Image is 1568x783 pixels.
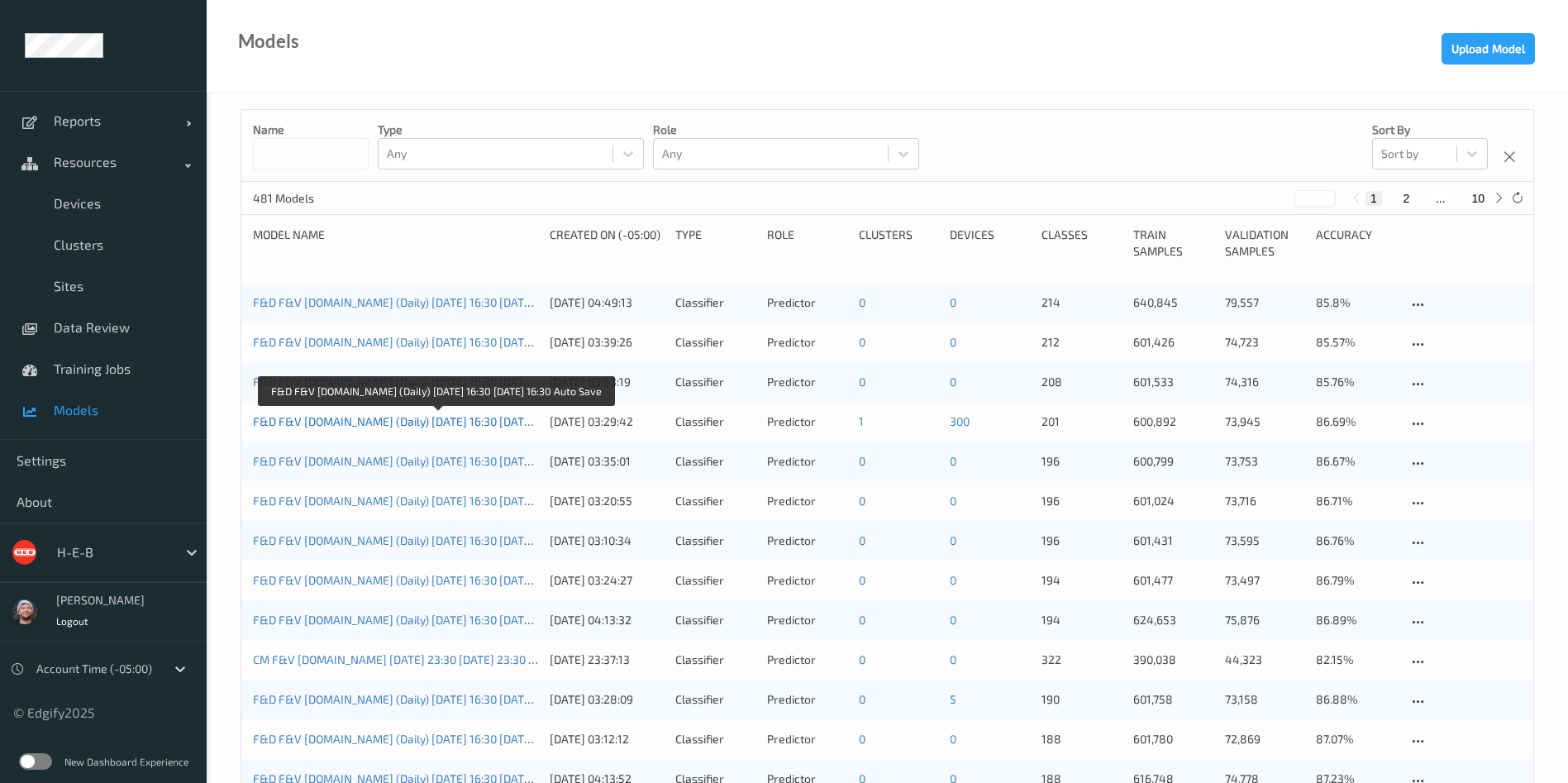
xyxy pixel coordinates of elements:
a: F&D F&V [DOMAIN_NAME] (Daily) [DATE] 16:30 [DATE] 16:30 Auto Save [253,573,620,587]
p: 85.57% [1316,334,1396,351]
div: Classifier [675,413,755,430]
div: [DATE] 04:49:13 [550,294,664,311]
p: 624,653 [1133,612,1213,628]
p: 208 [1041,374,1122,390]
p: 601,780 [1133,731,1213,747]
p: 212 [1041,334,1122,351]
p: 86.76% [1316,532,1396,549]
a: 0 [950,494,956,508]
div: [DATE] 03:24:27 [550,572,664,589]
p: 86.71% [1316,493,1396,509]
div: Predictor [767,691,847,708]
div: Classifier [675,652,755,668]
p: 640,845 [1133,294,1213,311]
div: Predictor [767,334,847,351]
a: F&D F&V [DOMAIN_NAME] (Daily) [DATE] 16:30 [DATE] 16:30 Auto Save [253,533,620,547]
p: Name [253,122,369,138]
a: F&D F&V [DOMAIN_NAME] (Daily) [DATE] 16:30 [DATE] 16:30 Auto Save [253,732,620,746]
a: 300 [950,414,970,428]
a: 0 [859,454,865,468]
p: Role [653,122,919,138]
div: Predictor [767,453,847,470]
a: F&D F&V [DOMAIN_NAME] (Daily) [DATE] 16:30 [DATE] 16:30 Auto Save [253,454,620,468]
p: 73,497 [1225,572,1305,589]
a: F&D F&V [DOMAIN_NAME] (Daily) [DATE] 16:30 [DATE] 16:30 Auto Save [253,335,620,349]
button: 2 [1398,191,1414,206]
p: 86.79% [1316,572,1396,589]
div: devices [950,227,1030,260]
div: [DATE] 03:35:01 [550,453,664,470]
p: 73,158 [1225,691,1305,708]
p: 201 [1041,413,1122,430]
p: 390,038 [1133,652,1213,668]
p: Sort by [1372,122,1488,138]
p: 85.76% [1316,374,1396,390]
div: Predictor [767,294,847,311]
p: 86.88% [1316,691,1396,708]
p: 79,557 [1225,294,1305,311]
p: 601,758 [1133,691,1213,708]
p: 194 [1041,572,1122,589]
div: Validation Samples [1225,227,1305,260]
a: 1 [859,414,864,428]
p: 86.67% [1316,453,1396,470]
a: 0 [950,652,956,666]
a: 0 [950,295,956,309]
p: 601,533 [1133,374,1213,390]
p: 600,799 [1133,453,1213,470]
div: Train Samples [1133,227,1213,260]
div: Predictor [767,572,847,589]
a: 0 [950,454,956,468]
p: 601,024 [1133,493,1213,509]
p: 73,595 [1225,532,1305,549]
div: [DATE] 23:37:13 [550,652,664,668]
p: 73,753 [1225,453,1305,470]
a: 0 [950,573,956,587]
div: [DATE] 03:39:26 [550,334,664,351]
a: F&D F&V [DOMAIN_NAME] (Daily) [DATE] 16:30 [DATE] 16:30 Auto Save [253,692,620,706]
p: 196 [1041,532,1122,549]
div: Accuracy [1316,227,1396,260]
a: 0 [950,732,956,746]
p: Type [378,122,644,138]
button: ... [1431,191,1451,206]
a: 0 [859,375,865,389]
a: CM F&V [DOMAIN_NAME] [DATE] 23:30 [DATE] 23:30 Auto Save [253,652,581,666]
button: 10 [1466,191,1489,206]
p: 481 Models [253,190,377,207]
div: Predictor [767,413,847,430]
div: Classifier [675,493,755,509]
div: Classes [1041,227,1122,260]
a: 0 [950,533,956,547]
a: 0 [950,613,956,627]
div: Models [238,33,299,50]
a: 0 [859,613,865,627]
p: 87.07% [1316,731,1396,747]
div: Role [767,227,847,260]
p: 85.8% [1316,294,1396,311]
a: 5 [950,692,956,706]
div: Predictor [767,532,847,549]
p: 86.69% [1316,413,1396,430]
a: F&D F&V [DOMAIN_NAME] (Daily) [DATE] 16:30 [DATE] 16:30 Auto Save [253,414,620,428]
p: 322 [1041,652,1122,668]
div: Classifier [675,453,755,470]
button: Upload Model [1442,33,1535,64]
a: 0 [859,295,865,309]
a: 0 [859,652,865,666]
div: [DATE] 03:29:42 [550,413,664,430]
div: Classifier [675,294,755,311]
div: Type [675,227,755,260]
p: 75,876 [1225,612,1305,628]
p: 73,716 [1225,493,1305,509]
p: 600,892 [1133,413,1213,430]
p: 74,316 [1225,374,1305,390]
div: clusters [859,227,939,260]
a: 0 [859,494,865,508]
a: 0 [859,335,865,349]
div: Classifier [675,691,755,708]
a: F&D F&V [DOMAIN_NAME] (Daily) [DATE] 16:30 [DATE] 16:30 Auto Save [253,494,620,508]
p: 74,723 [1225,334,1305,351]
div: [DATE] 03:12:12 [550,731,664,747]
div: [DATE] 03:53:19 [550,374,664,390]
